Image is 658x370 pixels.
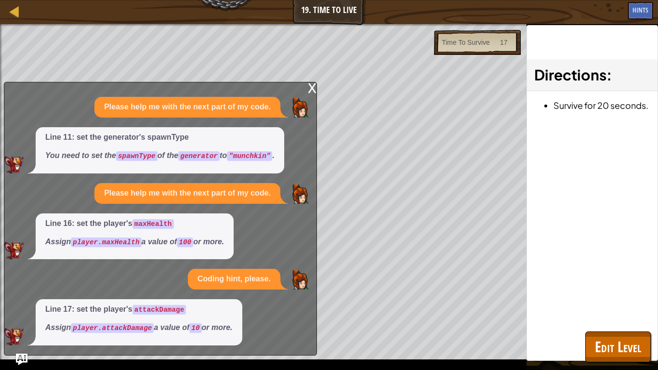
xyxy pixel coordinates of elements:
[197,274,271,285] p: Coding hint, please.
[45,151,275,159] em: You need to set the of the to .
[45,132,275,143] p: Line 11: set the generator's spawnType
[4,328,24,345] img: AI
[4,242,24,259] img: AI
[71,323,154,333] code: player.attackDamage
[116,151,158,161] code: spawnType
[308,82,316,92] div: x
[290,270,309,290] img: Player
[189,323,201,333] code: 10
[178,151,220,161] code: generator
[45,304,233,315] p: Line 17: set the player's
[442,38,490,47] div: Time To Survive
[290,185,309,204] img: Player
[290,98,309,118] img: Player
[45,323,233,331] em: Assign a value of or more.
[500,38,508,47] div: 17
[45,218,224,229] p: Line 16: set the player's
[585,331,651,362] button: Edit Level
[104,188,271,199] p: Please help me with the next part of my code.
[534,66,606,84] span: Directions
[227,151,272,161] code: "munchkin"
[595,337,641,357] span: Edit Level
[632,5,648,14] span: Hints
[45,238,224,246] em: Assign a value of or more.
[553,98,650,112] li: Survive for 20 seconds.
[4,156,24,173] img: AI
[132,219,174,229] code: maxHealth
[132,305,186,315] code: attackDamage
[104,102,271,113] p: Please help me with the next part of my code.
[177,238,193,247] code: 100
[534,64,650,86] h3: :
[71,238,141,247] code: player.maxHealth
[16,354,27,365] button: Ask AI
